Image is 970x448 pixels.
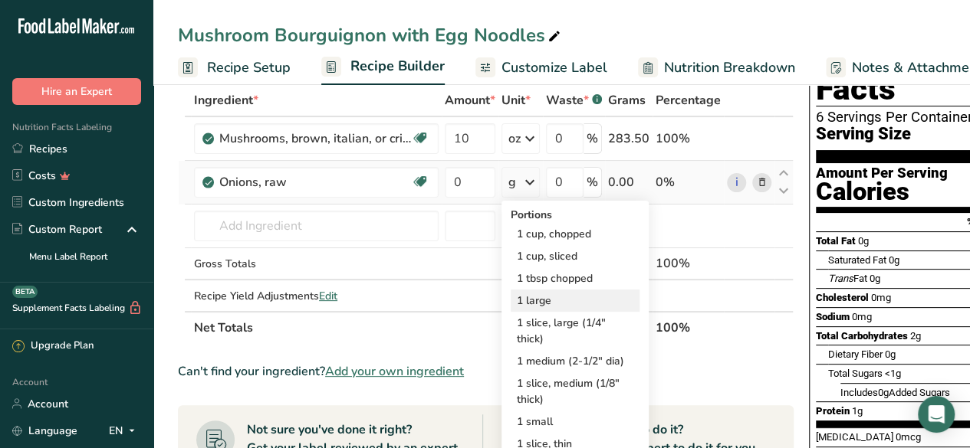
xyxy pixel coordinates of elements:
[858,235,869,247] span: 0g
[852,311,872,322] span: 0mg
[511,350,640,372] div: 1 medium (2-1/2" dia)
[816,166,948,181] div: Amount Per Serving
[319,289,337,303] span: Edit
[656,129,721,148] div: 100%
[546,91,602,110] div: Waste
[816,330,908,342] span: Total Carbohydrates
[896,431,921,443] span: 0mcg
[12,338,94,354] div: Upgrade Plan
[12,221,102,237] div: Custom Report
[828,348,883,360] span: Dietary Fiber
[878,387,889,398] span: 0g
[816,235,856,247] span: Total Fat
[816,311,850,322] span: Sodium
[653,311,724,343] th: 100%
[656,173,721,191] div: 0%
[816,292,869,303] span: Cholesterol
[194,91,258,110] span: Ingredient
[664,57,795,78] span: Nutrition Breakdown
[178,362,794,381] div: Can't find your ingredient?
[178,51,291,85] a: Recipe Setup
[727,173,746,192] a: i
[511,372,640,410] div: 1 slice, medium (1/8" thick)
[508,173,516,191] div: g
[501,91,531,110] span: Unit
[475,51,607,85] a: Customize Label
[840,387,950,398] span: Includes Added Sugars
[511,223,640,245] div: 1 cup, chopped
[109,421,141,440] div: EN
[910,330,921,342] span: 2g
[219,129,411,148] div: Mushrooms, brown, italian, or crimini, raw
[608,91,646,110] span: Grams
[12,417,77,444] a: Language
[325,362,464,381] span: Add your own ingredient
[885,368,901,379] span: <1g
[608,173,649,191] div: 0.00
[511,289,640,312] div: 1 large
[816,431,893,443] span: [MEDICAL_DATA]
[191,311,605,343] th: Net Totals
[870,273,880,284] span: 0g
[501,57,607,78] span: Customize Label
[816,125,911,144] span: Serving Size
[828,254,886,266] span: Saturated Fat
[511,267,640,289] div: 1 tbsp chopped
[511,312,640,350] div: 1 slice, large (1/4" thick)
[511,410,640,433] div: 1 small
[638,51,795,85] a: Nutrition Breakdown
[219,173,411,191] div: Onions, raw
[828,273,853,284] i: Trans
[194,211,439,241] input: Add Ingredient
[871,292,891,303] span: 0mg
[816,181,948,203] div: Calories
[511,245,640,267] div: 1 cup, sliced
[656,91,721,110] span: Percentage
[885,348,896,360] span: 0g
[828,368,883,379] span: Total Sugars
[889,254,899,266] span: 0g
[194,288,439,304] div: Recipe Yield Adjustments
[828,273,867,284] span: Fat
[852,405,863,417] span: 1g
[816,405,850,417] span: Protein
[445,91,495,110] span: Amount
[608,129,649,148] div: 283.50
[321,49,445,86] a: Recipe Builder
[178,21,564,49] div: Mushroom Bourguignon with Egg Noodles
[656,254,721,273] div: 100%
[12,78,141,105] button: Hire an Expert
[12,286,38,298] div: BETA
[350,56,445,77] span: Recipe Builder
[207,57,291,78] span: Recipe Setup
[918,396,955,433] div: Open Intercom Messenger
[508,129,521,148] div: oz
[194,256,439,272] div: Gross Totals
[511,207,640,223] div: Portions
